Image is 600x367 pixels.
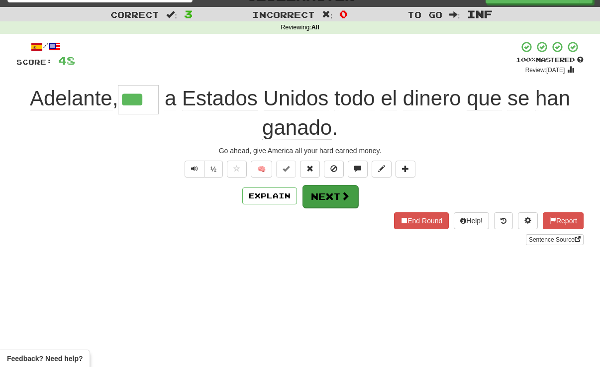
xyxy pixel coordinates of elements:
div: Text-to-speech controls [183,161,223,178]
span: : [322,10,333,19]
span: : [166,10,177,19]
button: Discuss sentence (alt+u) [348,161,368,178]
button: End Round [394,212,449,229]
span: dinero [403,87,461,110]
button: Play sentence audio (ctl+space) [185,161,204,178]
span: To go [407,9,442,19]
span: el [381,87,397,110]
span: se [507,87,529,110]
span: a [165,87,176,110]
span: 100 % [516,56,536,64]
button: Help! [454,212,489,229]
a: Sentence Source [526,234,584,245]
span: : [449,10,460,19]
button: Set this sentence to 100% Mastered (alt+m) [276,161,296,178]
button: Reset to 0% Mastered (alt+r) [300,161,320,178]
button: ½ [204,161,223,178]
span: Unidos [264,87,329,110]
small: Review: [DATE] [525,67,565,74]
span: Incorrect [252,9,315,19]
button: Explain [242,187,297,204]
span: 3 [184,8,193,20]
div: / [16,41,75,53]
span: Score: [16,58,52,66]
button: Report [543,212,584,229]
strong: All [311,24,319,31]
div: Go ahead, give America all your hard earned money. [16,146,584,156]
span: han [535,87,570,110]
button: Favorite sentence (alt+f) [227,161,247,178]
button: Add to collection (alt+a) [396,161,415,178]
button: 🧠 [251,161,272,178]
span: Estados [182,87,258,110]
button: Edit sentence (alt+d) [372,161,392,178]
span: todo [334,87,375,110]
span: Adelante [30,87,112,110]
span: Inf [467,8,493,20]
span: . [159,87,570,140]
button: Ignore sentence (alt+i) [324,161,344,178]
span: Open feedback widget [7,354,83,364]
span: ganado [262,116,332,140]
div: Mastered [516,56,584,65]
button: Round history (alt+y) [494,212,513,229]
span: 48 [58,54,75,67]
span: que [467,87,501,110]
button: Next [302,185,358,208]
span: Correct [110,9,159,19]
span: 0 [339,8,348,20]
span: , [30,87,118,110]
